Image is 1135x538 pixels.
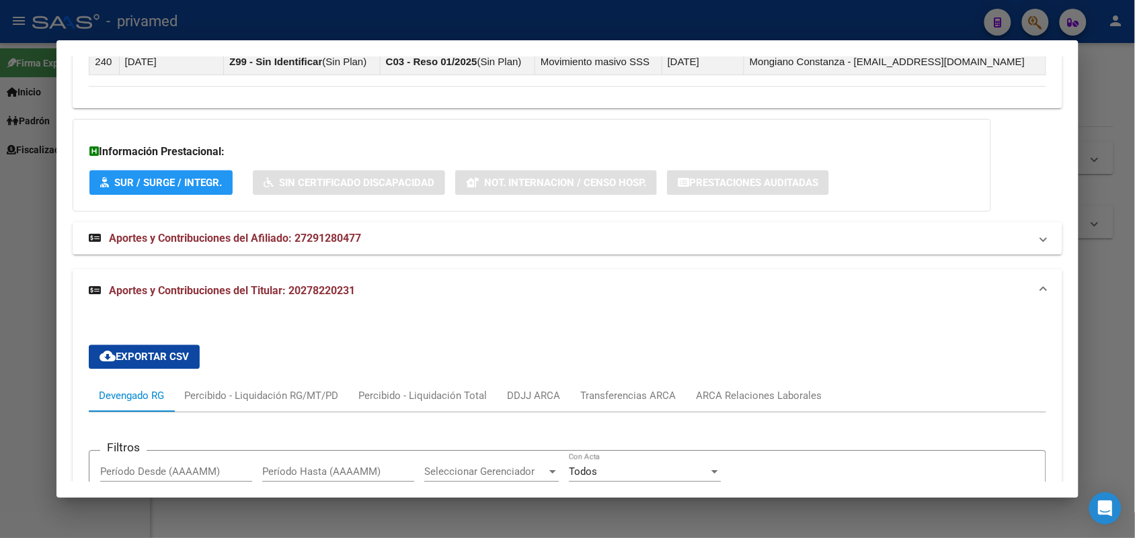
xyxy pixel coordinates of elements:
span: Todos [569,465,597,478]
span: Sin Plan [326,56,364,67]
div: Transferencias ARCA [580,388,676,403]
mat-icon: cloud_download [100,348,116,364]
div: Devengado RG [99,388,164,403]
td: ( ) [224,48,381,75]
button: Prestaciones Auditadas [667,170,829,195]
div: ARCA Relaciones Laborales [696,388,822,403]
div: Percibido - Liquidación Total [358,388,487,403]
h3: Información Prestacional: [89,144,974,160]
span: Exportar CSV [100,351,189,363]
span: Sin Certificado Discapacidad [279,177,434,189]
strong: Z99 - Sin Identificar [229,56,322,67]
td: Mongiano Constanza - [EMAIL_ADDRESS][DOMAIN_NAME] [744,48,1046,75]
button: Sin Certificado Discapacidad [253,170,445,195]
mat-expansion-panel-header: Aportes y Contribuciones del Titular: 20278220231 [73,269,1062,312]
td: Movimiento masivo SSS [535,48,662,75]
button: SUR / SURGE / INTEGR. [89,170,233,195]
div: DDJJ ARCA [507,388,560,403]
span: Seleccionar Gerenciador [424,465,547,478]
mat-expansion-panel-header: Aportes y Contribuciones del Afiliado: 27291280477 [73,222,1062,255]
td: ( ) [380,48,535,75]
div: Percibido - Liquidación RG/MT/PD [184,388,338,403]
strong: C03 - Reso 01/2025 [386,56,477,67]
h3: Filtros [100,440,147,455]
div: Open Intercom Messenger [1089,492,1122,525]
span: Aportes y Contribuciones del Titular: 20278220231 [109,284,355,297]
span: Not. Internacion / Censo Hosp. [484,177,646,189]
span: Prestaciones Auditadas [689,177,818,189]
span: Sin Plan [481,56,518,67]
span: SUR / SURGE / INTEGR. [114,177,222,189]
button: Not. Internacion / Censo Hosp. [455,170,657,195]
td: [DATE] [662,48,744,75]
span: Aportes y Contribuciones del Afiliado: 27291280477 [109,232,361,244]
button: Exportar CSV [89,345,200,369]
td: 240 [89,48,119,75]
td: [DATE] [119,48,224,75]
